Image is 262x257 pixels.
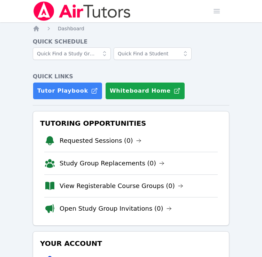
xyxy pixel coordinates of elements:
[33,47,111,60] input: Quick Find a Study Group
[33,25,229,32] nav: Breadcrumb
[105,82,185,100] button: Whiteboard Home
[33,82,102,100] a: Tutor Playbook
[60,204,172,213] a: Open Study Group Invitations (0)
[33,1,131,21] img: Air Tutors
[60,136,141,146] a: Requested Sessions (0)
[39,117,223,130] h3: Tutoring Opportunities
[39,237,223,250] h3: Your Account
[114,47,192,60] input: Quick Find a Student
[33,72,229,81] h4: Quick Links
[60,158,164,168] a: Study Group Replacements (0)
[58,25,84,32] a: Dashboard
[60,181,183,191] a: View Registerable Course Groups (0)
[58,26,84,31] span: Dashboard
[33,38,229,46] h4: Quick Schedule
